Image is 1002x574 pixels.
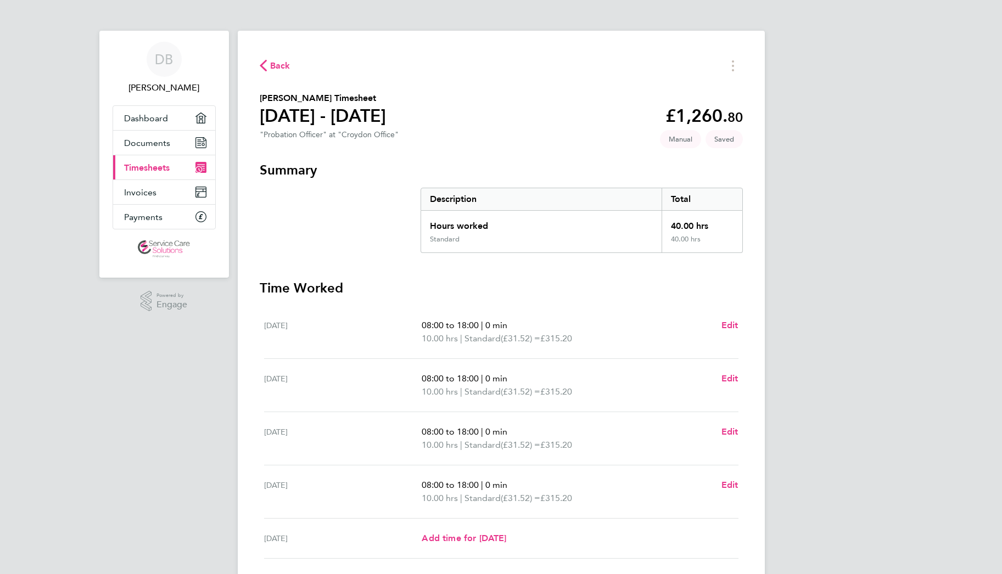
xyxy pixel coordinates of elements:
[721,320,738,330] span: Edit
[124,138,170,148] span: Documents
[721,425,738,438] a: Edit
[113,42,216,94] a: DB[PERSON_NAME]
[260,161,743,179] h3: Summary
[460,440,462,450] span: |
[264,425,422,452] div: [DATE]
[665,105,743,126] app-decimal: £1,260.
[124,212,163,222] span: Payments
[113,131,215,155] a: Documents
[422,426,479,437] span: 08:00 to 18:00
[721,373,738,384] span: Edit
[727,109,743,125] span: 80
[264,532,422,545] div: [DATE]
[481,426,483,437] span: |
[464,385,501,398] span: Standard
[540,333,572,344] span: £315.20
[501,440,540,450] span: (£31.52) =
[706,130,743,148] span: This timesheet is Saved.
[270,59,290,72] span: Back
[141,291,187,312] a: Powered byEngage
[464,438,501,452] span: Standard
[422,333,458,344] span: 10.00 hrs
[113,180,215,204] a: Invoices
[421,188,743,253] div: Summary
[113,106,215,130] a: Dashboard
[124,113,168,123] span: Dashboard
[422,386,458,397] span: 10.00 hrs
[485,426,507,437] span: 0 min
[723,57,743,74] button: Timesheets Menu
[721,479,738,492] a: Edit
[430,235,460,244] div: Standard
[721,426,738,437] span: Edit
[124,187,156,198] span: Invoices
[113,205,215,229] a: Payments
[662,188,742,210] div: Total
[99,31,229,278] nav: Main navigation
[540,386,572,397] span: £315.20
[485,480,507,490] span: 0 min
[481,373,483,384] span: |
[422,533,506,543] span: Add time for [DATE]
[460,386,462,397] span: |
[460,333,462,344] span: |
[464,332,501,345] span: Standard
[660,130,701,148] span: This timesheet was manually created.
[481,320,483,330] span: |
[460,493,462,503] span: |
[260,105,386,127] h1: [DATE] - [DATE]
[464,492,501,505] span: Standard
[422,480,479,490] span: 08:00 to 18:00
[113,155,215,179] a: Timesheets
[260,279,743,297] h3: Time Worked
[113,81,216,94] span: Dene Blades
[422,320,479,330] span: 08:00 to 18:00
[156,300,187,309] span: Engage
[264,372,422,398] div: [DATE]
[138,240,189,258] img: servicecare-logo-retina.png
[721,480,738,490] span: Edit
[501,333,540,344] span: (£31.52) =
[156,291,187,300] span: Powered by
[540,493,572,503] span: £315.20
[113,240,216,258] a: Go to home page
[422,373,479,384] span: 08:00 to 18:00
[260,92,386,105] h2: [PERSON_NAME] Timesheet
[421,211,662,235] div: Hours worked
[662,235,742,252] div: 40.00 hrs
[721,372,738,385] a: Edit
[264,319,422,345] div: [DATE]
[485,320,507,330] span: 0 min
[422,493,458,503] span: 10.00 hrs
[155,52,173,66] span: DB
[260,130,399,139] div: "Probation Officer" at "Croydon Office"
[421,188,662,210] div: Description
[662,211,742,235] div: 40.00 hrs
[264,479,422,505] div: [DATE]
[501,493,540,503] span: (£31.52) =
[481,480,483,490] span: |
[124,162,170,173] span: Timesheets
[485,373,507,384] span: 0 min
[422,440,458,450] span: 10.00 hrs
[260,59,290,72] button: Back
[721,319,738,332] a: Edit
[501,386,540,397] span: (£31.52) =
[422,532,506,545] a: Add time for [DATE]
[540,440,572,450] span: £315.20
